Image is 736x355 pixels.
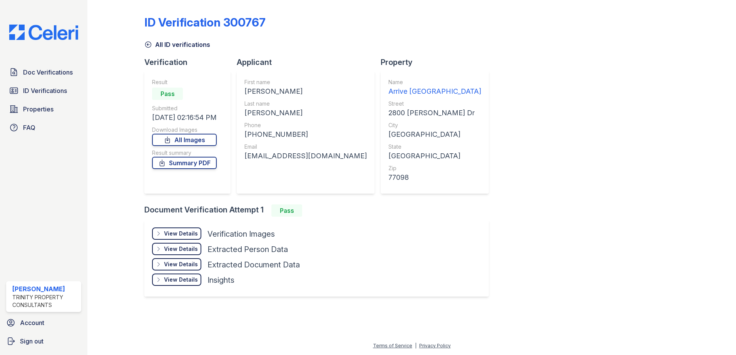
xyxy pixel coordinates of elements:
span: ID Verifications [23,86,67,95]
div: State [388,143,481,151]
div: Phone [244,121,367,129]
a: Privacy Policy [419,343,451,348]
div: Verification Images [207,229,275,239]
div: Extracted Person Data [207,244,288,255]
div: Email [244,143,367,151]
a: Terms of Service [373,343,412,348]
a: ID Verifications [6,83,81,98]
div: [PHONE_NUMBER] [244,129,367,140]
a: Name Arrive [GEOGRAPHIC_DATA] [388,78,481,97]
div: Verification [144,57,237,68]
div: Arrive [GEOGRAPHIC_DATA] [388,86,481,97]
a: Sign out [3,333,84,349]
div: 77098 [388,172,481,183]
div: Property [381,57,495,68]
div: View Details [164,230,198,237]
span: Properties [23,105,54,114]
div: Extracted Document Data [207,259,300,270]
img: CE_Logo_Blue-a8612792a0a2168367f1c8372b55b34899dd931a85d93a1a3d3e32e68fde9ad4.png [3,25,84,40]
div: [GEOGRAPHIC_DATA] [388,129,481,140]
div: City [388,121,481,129]
div: [GEOGRAPHIC_DATA] [388,151,481,161]
div: Result [152,78,217,86]
div: [EMAIL_ADDRESS][DOMAIN_NAME] [244,151,367,161]
span: Sign out [20,337,43,346]
a: FAQ [6,120,81,135]
div: Download Images [152,126,217,134]
a: All Images [152,134,217,146]
a: Summary PDF [152,157,217,169]
div: Result summary [152,149,217,157]
div: Street [388,100,481,108]
div: Applicant [237,57,381,68]
div: [DATE] 02:16:54 PM [152,112,217,123]
a: All ID verifications [144,40,210,49]
div: | [415,343,417,348]
a: Properties [6,101,81,117]
div: ID Verification 300767 [144,15,266,29]
div: Insights [207,275,234,285]
div: 2800 [PERSON_NAME] Dr [388,108,481,118]
div: Pass [152,88,183,100]
div: View Details [164,245,198,253]
div: Trinity Property Consultants [12,294,78,309]
div: [PERSON_NAME] [244,86,367,97]
span: Account [20,318,44,327]
div: Document Verification Attempt 1 [144,204,495,217]
div: Zip [388,164,481,172]
a: Doc Verifications [6,65,81,80]
div: Pass [271,204,302,217]
div: View Details [164,260,198,268]
div: First name [244,78,367,86]
span: FAQ [23,123,35,132]
div: Last name [244,100,367,108]
div: Name [388,78,481,86]
div: View Details [164,276,198,284]
div: Submitted [152,105,217,112]
div: [PERSON_NAME] [244,108,367,118]
span: Doc Verifications [23,68,73,77]
a: Account [3,315,84,330]
div: [PERSON_NAME] [12,284,78,294]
